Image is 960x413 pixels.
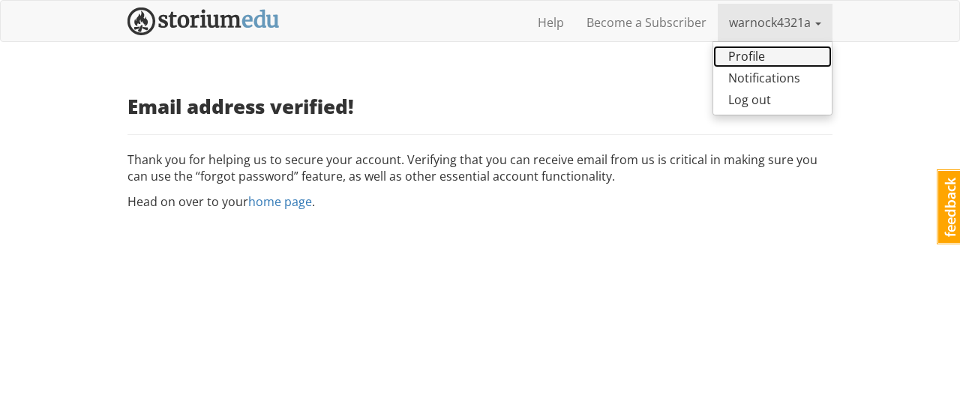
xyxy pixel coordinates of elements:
p: Thank you for helping us to secure your account. Verifying that you can receive email from us is ... [127,151,832,186]
p: Head on over to your . [127,193,832,211]
a: home page [248,193,312,210]
a: Profile [713,46,832,67]
a: warnock4321a [718,4,832,41]
a: Notifications [713,67,832,89]
img: StoriumEDU [127,7,280,35]
a: Help [526,4,575,41]
h3: Email address verified! [127,96,832,118]
a: Log out [713,89,832,111]
a: Become a Subscriber [575,4,718,41]
ul: warnock4321a [712,41,832,115]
